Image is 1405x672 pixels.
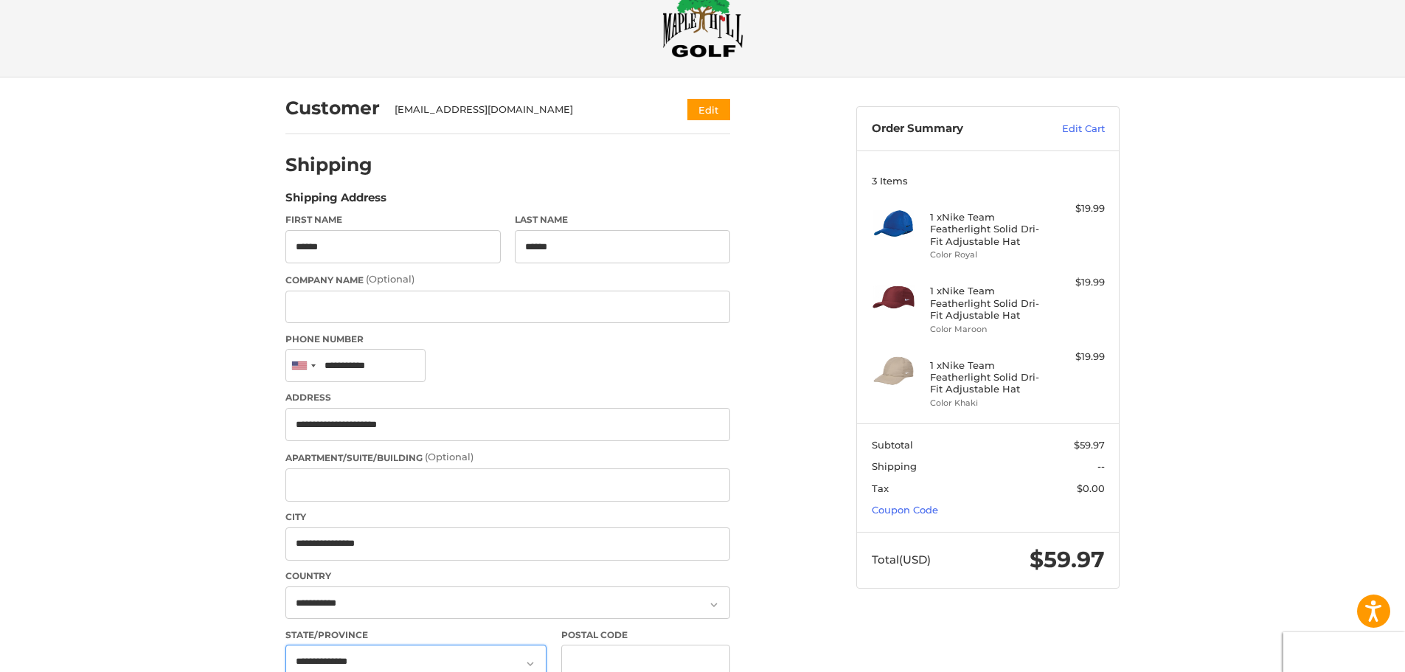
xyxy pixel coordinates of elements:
[1077,482,1105,494] span: $0.00
[285,190,386,213] legend: Shipping Address
[285,213,501,226] label: First Name
[930,249,1043,261] li: Color Royal
[1283,632,1405,672] iframe: Google Customer Reviews
[285,153,372,176] h2: Shipping
[1097,460,1105,472] span: --
[1047,275,1105,290] div: $19.99
[872,175,1105,187] h3: 3 Items
[1030,546,1105,573] span: $59.97
[1074,439,1105,451] span: $59.97
[285,628,547,642] label: State/Province
[930,359,1043,395] h4: 1 x Nike Team Featherlight Solid Dri-Fit Adjustable Hat
[930,211,1043,247] h4: 1 x Nike Team Featherlight Solid Dri-Fit Adjustable Hat
[425,451,473,463] small: (Optional)
[687,99,730,120] button: Edit
[872,482,889,494] span: Tax
[285,569,730,583] label: Country
[1047,350,1105,364] div: $19.99
[1047,201,1105,216] div: $19.99
[285,391,730,404] label: Address
[872,122,1030,136] h3: Order Summary
[285,450,730,465] label: Apartment/Suite/Building
[515,213,730,226] label: Last Name
[366,273,414,285] small: (Optional)
[930,285,1043,321] h4: 1 x Nike Team Featherlight Solid Dri-Fit Adjustable Hat
[285,510,730,524] label: City
[561,628,731,642] label: Postal Code
[872,439,913,451] span: Subtotal
[285,97,380,119] h2: Customer
[872,504,938,516] a: Coupon Code
[395,103,659,117] div: [EMAIL_ADDRESS][DOMAIN_NAME]
[285,333,730,346] label: Phone Number
[930,323,1043,336] li: Color Maroon
[872,553,931,567] span: Total (USD)
[930,397,1043,409] li: Color Khaki
[285,272,730,287] label: Company Name
[872,460,917,472] span: Shipping
[1030,122,1105,136] a: Edit Cart
[286,350,320,381] div: United States: +1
